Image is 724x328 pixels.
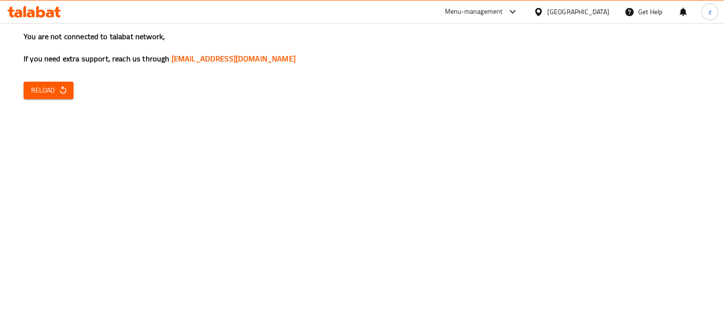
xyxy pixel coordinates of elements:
div: Menu-management [445,6,503,17]
span: z [708,7,711,17]
button: Reload [24,82,74,99]
span: Reload [31,84,66,96]
div: [GEOGRAPHIC_DATA] [547,7,609,17]
h3: You are not connected to talabat network, If you need extra support, reach us through [24,31,700,64]
a: [EMAIL_ADDRESS][DOMAIN_NAME] [172,51,296,66]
